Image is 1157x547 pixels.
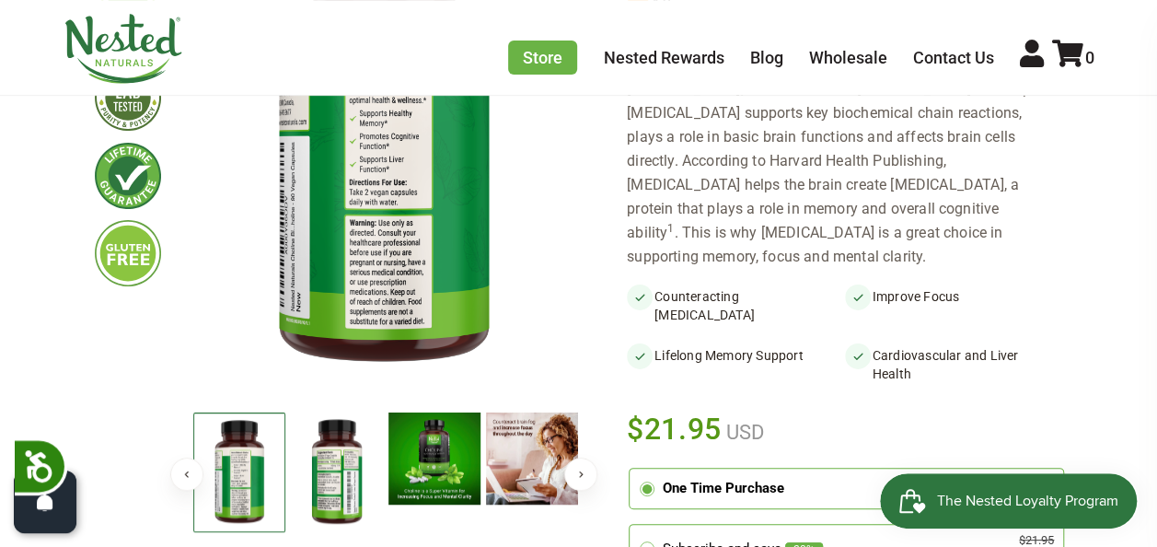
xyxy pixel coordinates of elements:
img: lifetimeguarantee [95,143,161,209]
span: 0 [1085,48,1094,67]
img: Choline Bitartrate [388,413,480,505]
a: Nested Rewards [604,48,724,67]
li: Cardiovascular and Liver Health [845,343,1063,387]
a: Store [508,41,577,75]
button: Previous [170,458,203,491]
sup: 1 [667,222,674,235]
a: Contact Us [913,48,994,67]
li: Counteracting [MEDICAL_DATA] [627,284,845,328]
img: thirdpartytested [95,64,161,131]
img: Choline Bitartrate [291,413,383,532]
button: Next [564,458,597,491]
li: Improve Focus [845,284,1063,328]
a: Wholesale [809,48,887,67]
span: $21.95 [627,409,722,449]
a: 0 [1052,48,1094,67]
img: Choline Bitartrate [486,413,578,505]
span: USD [722,421,764,444]
img: Nested Naturals [64,14,183,84]
button: Open [14,471,76,533]
iframe: Button to open loyalty program pop-up [880,473,1139,529]
a: Blog [750,48,783,67]
div: If you’re looking for a natural way to support concentration abilities while working to counterac... [627,29,1062,269]
img: Choline Bitartrate [193,413,285,531]
img: glutenfree [95,220,161,286]
li: Lifelong Memory Support [627,343,845,387]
